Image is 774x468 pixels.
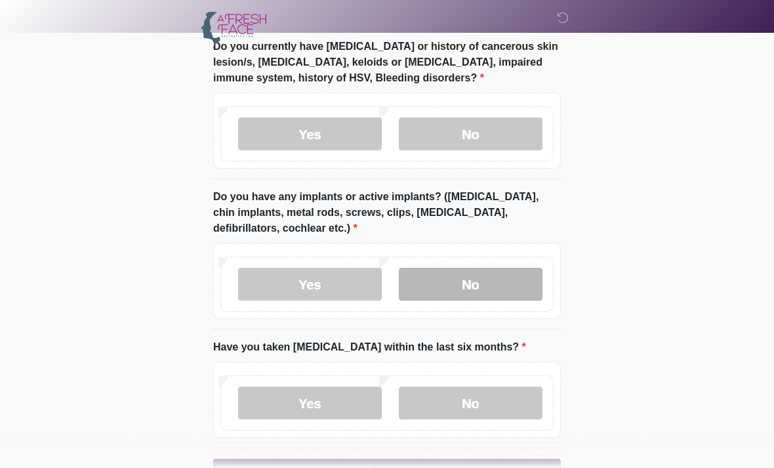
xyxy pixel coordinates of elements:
label: No [399,117,542,150]
label: Yes [238,387,382,419]
label: Have you taken [MEDICAL_DATA] within the last six months? [213,339,526,355]
label: Yes [238,268,382,301]
img: A Fresh Face Aesthetics Inc Logo [200,10,267,50]
label: Yes [238,117,382,150]
label: Do you currently have [MEDICAL_DATA] or history of cancerous skin lesion/s, [MEDICAL_DATA], keloi... [213,39,561,86]
label: No [399,387,542,419]
label: No [399,268,542,301]
label: Do you have any implants or active implants? ([MEDICAL_DATA], chin implants, metal rods, screws, ... [213,189,561,236]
